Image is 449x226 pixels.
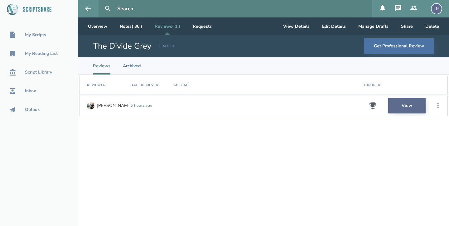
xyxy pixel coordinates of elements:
[364,38,434,54] button: Get Professional Review
[159,44,174,49] div: DRAFT 1
[174,83,191,87] div: Message
[278,17,315,35] button: View Details
[131,103,169,108] div: Thursday, August 21, 2025 at 1:03:34 AM
[25,107,40,112] div: Outbox
[93,57,110,75] li: Reviews
[87,102,94,109] img: user_1673573717-crop.jpg
[353,17,393,35] button: Manage Drafts
[363,83,381,87] div: Honored
[87,83,106,87] div: Reviewer
[25,70,52,75] div: Script Library
[87,99,132,113] a: [PERSON_NAME]
[131,83,159,87] div: Date Recieved
[25,89,36,94] div: Inbox
[83,17,112,35] a: Overview
[431,3,442,14] div: LM
[25,32,46,37] div: My Scripts
[123,57,141,75] li: Archived
[188,17,217,35] a: Requests
[388,98,426,113] a: View
[97,103,132,108] div: [PERSON_NAME]
[420,17,444,35] button: Delete
[317,17,351,35] button: Edit Details
[150,17,185,35] a: Reviews( 1 )
[93,41,151,52] h1: The Divide Grey
[115,17,147,35] a: Notes( 36 )
[25,51,58,56] div: My Reading List
[396,17,418,35] button: Share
